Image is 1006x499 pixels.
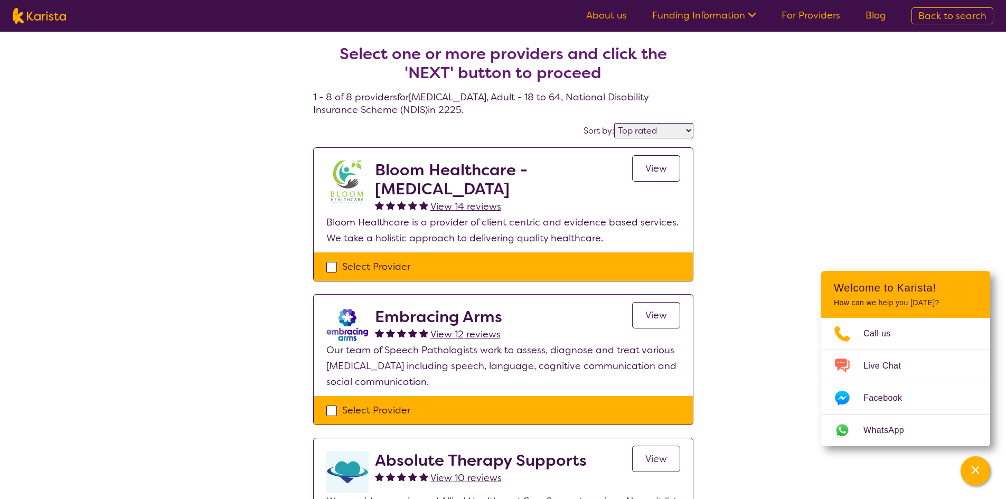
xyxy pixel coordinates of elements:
span: WhatsApp [863,422,917,438]
img: b2ynudwipxu3dxoxxouh.jpg [326,307,369,342]
img: otyvwjbtyss6nczvq3hf.png [326,451,369,493]
a: About us [586,9,627,22]
img: fullstar [386,201,395,210]
span: View [645,309,667,322]
span: View 12 reviews [430,328,501,341]
span: View [645,453,667,465]
h2: Embracing Arms [375,307,502,326]
img: spuawodjbinfufaxyzcf.jpg [326,161,369,203]
a: View [632,446,680,472]
a: View 14 reviews [430,199,501,214]
a: Blog [866,9,886,22]
img: fullstar [375,472,384,481]
span: View 10 reviews [430,472,502,484]
button: Channel Menu [961,456,990,486]
p: Bloom Healthcare is a provider of client centric and evidence based services. We take a holistic ... [326,214,680,246]
img: fullstar [386,472,395,481]
img: Karista logo [13,8,66,24]
span: Live Chat [863,358,914,374]
img: fullstar [375,201,384,210]
span: View [645,162,667,175]
img: fullstar [397,328,406,337]
a: View [632,155,680,182]
img: fullstar [408,472,417,481]
span: Back to search [918,10,986,22]
a: For Providers [782,9,840,22]
img: fullstar [419,201,428,210]
img: fullstar [408,201,417,210]
span: Facebook [863,390,915,406]
a: Funding Information [652,9,756,22]
img: fullstar [419,328,428,337]
a: View 12 reviews [430,326,501,342]
h2: Bloom Healthcare - [MEDICAL_DATA] [375,161,632,199]
img: fullstar [397,472,406,481]
span: View 14 reviews [430,200,501,213]
h2: Select one or more providers and click the 'NEXT' button to proceed [326,44,681,82]
label: Sort by: [584,125,614,136]
p: How can we help you [DATE]? [834,298,977,307]
h2: Absolute Therapy Supports [375,451,587,470]
ul: Choose channel [821,318,990,446]
h4: 1 - 8 of 8 providers for [MEDICAL_DATA] , Adult - 18 to 64 , National Disability Insurance Scheme... [313,19,693,116]
p: Our team of Speech Pathologists work to assess, diagnose and treat various [MEDICAL_DATA] includi... [326,342,680,390]
span: Call us [863,326,904,342]
img: fullstar [386,328,395,337]
img: fullstar [397,201,406,210]
a: View [632,302,680,328]
a: Web link opens in a new tab. [821,415,990,446]
img: fullstar [375,328,384,337]
img: fullstar [408,328,417,337]
div: Channel Menu [821,271,990,446]
a: Back to search [911,7,993,24]
img: fullstar [419,472,428,481]
h2: Welcome to Karista! [834,281,977,294]
a: View 10 reviews [430,470,502,486]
